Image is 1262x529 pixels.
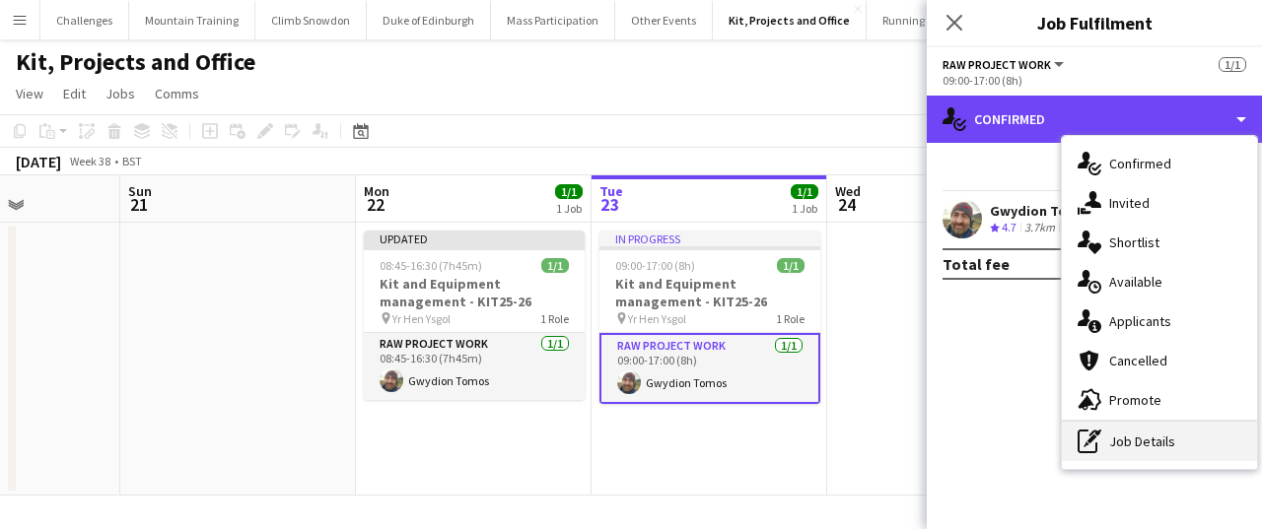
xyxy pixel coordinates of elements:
[1219,57,1246,72] span: 1/1
[1109,194,1150,212] span: Invited
[792,201,817,216] div: 1 Job
[599,231,820,246] div: In progress
[835,182,861,200] span: Wed
[777,258,805,273] span: 1/1
[147,81,207,106] a: Comms
[1109,352,1167,369] span: Cancelled
[1109,273,1162,291] span: Available
[105,85,135,102] span: Jobs
[776,311,805,326] span: 1 Role
[364,231,585,400] app-job-card: Updated08:45-16:30 (7h45m)1/1Kit and Equipment management - KIT25-26 Yr Hen Ysgol1 RoleRAW projec...
[867,1,977,39] button: Running Events
[599,231,820,404] app-job-card: In progress09:00-17:00 (8h)1/1Kit and Equipment management - KIT25-26 Yr Hen Ysgol1 RoleRAW proje...
[364,333,585,400] app-card-role: RAW project work1/108:45-16:30 (7h45m)Gwydion Tomos
[122,154,142,168] div: BST
[599,275,820,310] h3: Kit and Equipment management - KIT25-26
[943,254,1010,274] div: Total fee
[713,1,867,39] button: Kit, Projects and Office
[615,258,695,273] span: 09:00-17:00 (8h)
[943,57,1051,72] span: RAW project work
[364,275,585,310] h3: Kit and Equipment management - KIT25-26
[1020,220,1059,236] div: 3.7km
[16,152,61,171] div: [DATE]
[990,202,1094,220] div: Gwydion Tomos
[541,258,569,273] span: 1/1
[125,193,152,216] span: 21
[128,182,152,200] span: Sun
[380,258,482,273] span: 08:45-16:30 (7h45m)
[615,1,713,39] button: Other Events
[555,184,583,199] span: 1/1
[791,184,818,199] span: 1/1
[1062,422,1257,461] div: Job Details
[628,311,686,326] span: Yr Hen Ysgol
[599,333,820,404] app-card-role: RAW project work1/109:00-17:00 (8h)Gwydion Tomos
[98,81,143,106] a: Jobs
[255,1,367,39] button: Climb Snowdon
[155,85,199,102] span: Comms
[1002,220,1017,234] span: 4.7
[364,182,389,200] span: Mon
[129,1,255,39] button: Mountain Training
[367,1,491,39] button: Duke of Edinburgh
[556,201,582,216] div: 1 Job
[1109,312,1171,330] span: Applicants
[55,81,94,106] a: Edit
[361,193,389,216] span: 22
[1109,155,1171,172] span: Confirmed
[596,193,623,216] span: 23
[364,231,585,246] div: Updated
[540,311,569,326] span: 1 Role
[392,311,451,326] span: Yr Hen Ysgol
[1109,391,1161,409] span: Promote
[943,73,1246,88] div: 09:00-17:00 (8h)
[8,81,51,106] a: View
[832,193,861,216] span: 24
[599,182,623,200] span: Tue
[927,96,1262,143] div: Confirmed
[16,85,43,102] span: View
[40,1,129,39] button: Challenges
[491,1,615,39] button: Mass Participation
[927,10,1262,35] h3: Job Fulfilment
[1109,233,1159,251] span: Shortlist
[16,47,255,77] h1: Kit, Projects and Office
[65,154,114,168] span: Week 38
[943,57,1067,72] button: RAW project work
[63,85,86,102] span: Edit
